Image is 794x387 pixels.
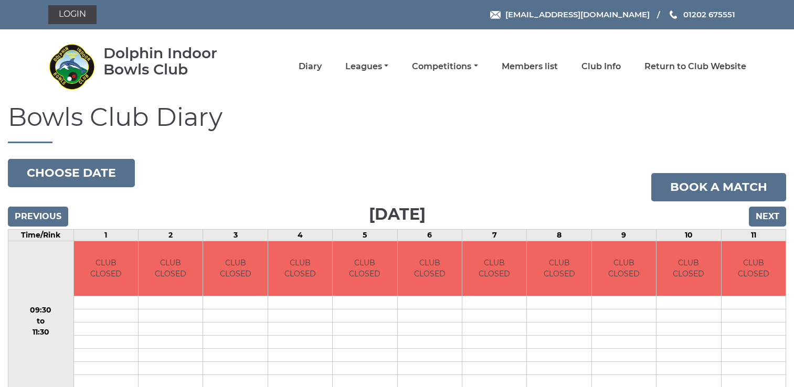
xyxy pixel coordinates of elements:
td: CLUB CLOSED [722,241,786,296]
td: 5 [333,229,397,241]
td: 7 [462,229,526,241]
img: Dolphin Indoor Bowls Club [48,43,96,90]
span: 01202 675551 [683,9,735,19]
a: Competitions [412,61,478,72]
input: Next [749,207,786,227]
div: Dolphin Indoor Bowls Club [103,45,248,78]
td: 8 [527,229,591,241]
td: 9 [591,229,656,241]
td: 2 [138,229,203,241]
td: 6 [397,229,462,241]
td: 10 [657,229,721,241]
img: Phone us [670,10,677,19]
a: Members list [502,61,558,72]
td: CLUB CLOSED [398,241,462,296]
a: Email [EMAIL_ADDRESS][DOMAIN_NAME] [490,8,650,20]
td: CLUB CLOSED [333,241,397,296]
td: 4 [268,229,332,241]
td: CLUB CLOSED [74,241,138,296]
a: Diary [299,61,322,72]
a: Club Info [581,61,621,72]
button: Choose date [8,159,135,187]
input: Previous [8,207,68,227]
td: Time/Rink [8,229,74,241]
td: CLUB CLOSED [462,241,526,296]
td: CLUB CLOSED [268,241,332,296]
td: CLUB CLOSED [592,241,656,296]
img: Email [490,11,501,19]
td: 1 [73,229,138,241]
span: [EMAIL_ADDRESS][DOMAIN_NAME] [505,9,650,19]
a: Phone us 01202 675551 [668,8,735,20]
td: 3 [203,229,268,241]
td: 11 [721,229,786,241]
td: CLUB CLOSED [203,241,267,296]
td: CLUB CLOSED [139,241,203,296]
td: CLUB CLOSED [657,241,721,296]
td: CLUB CLOSED [527,241,591,296]
a: Login [48,5,97,24]
a: Return to Club Website [644,61,746,72]
a: Leagues [345,61,388,72]
h1: Bowls Club Diary [8,103,786,143]
a: Book a match [651,173,786,201]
